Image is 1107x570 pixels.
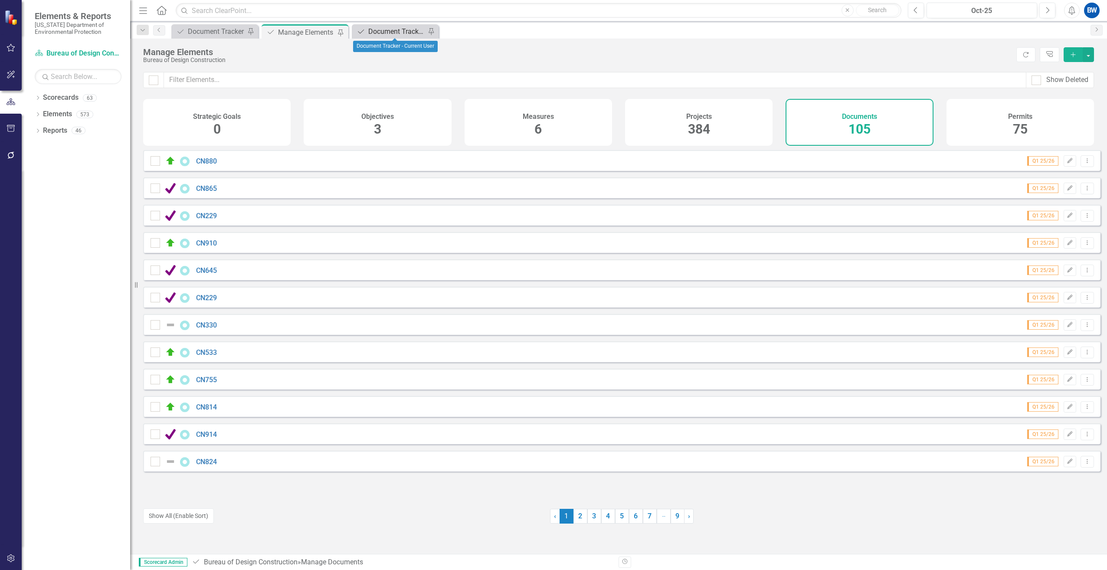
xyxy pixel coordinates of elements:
span: Scorecard Admin [139,558,187,567]
div: Document Tracker - Current User [353,41,438,52]
a: Document Tracker [174,26,245,37]
a: CN330 [196,321,217,329]
a: 2 [573,509,587,524]
span: Elements & Reports [35,11,121,21]
button: Show All (Enable Sort) [143,508,214,524]
span: Q1 25/26 [1027,457,1058,466]
span: Q1 25/26 [1027,402,1058,412]
a: CN824 [196,458,217,466]
img: Routing [165,238,176,248]
span: Q1 25/26 [1027,375,1058,384]
input: Search ClearPoint... [176,3,901,18]
a: CN880 [196,157,217,165]
img: ClearPoint Strategy [4,10,20,25]
span: 75 [1013,121,1028,137]
a: Reports [43,126,67,136]
span: 3 [374,121,381,137]
span: Q1 25/26 [1027,156,1058,166]
div: Show Deleted [1046,75,1088,85]
span: 105 [848,121,871,137]
a: CN865 [196,184,217,193]
span: 1 [560,509,573,524]
div: Bureau of Design Construction [143,57,1012,63]
img: Complete [165,210,176,221]
img: Routing [165,402,176,412]
a: CN229 [196,212,217,220]
span: › [688,512,690,520]
small: [US_STATE] Department of Environmental Protection [35,21,121,36]
img: Not Defined [165,320,176,330]
span: Q1 25/26 [1027,211,1058,220]
div: » Manage Documents [192,557,612,567]
div: Manage Elements [278,27,335,38]
img: Complete [165,265,176,275]
a: Bureau of Design Construction [35,49,121,59]
h4: Objectives [361,113,394,121]
a: CN755 [196,376,217,384]
div: 573 [76,111,93,118]
span: ‹ [554,512,556,520]
a: CN229 [196,294,217,302]
div: 46 [72,127,85,134]
h4: Documents [842,113,877,121]
input: Search Below... [35,69,121,84]
a: 5 [615,509,629,524]
button: Search [856,4,899,16]
h4: Permits [1008,113,1032,121]
span: Q1 25/26 [1027,293,1058,302]
img: Complete [165,183,176,193]
a: CN910 [196,239,217,247]
a: 3 [587,509,601,524]
a: 4 [601,509,615,524]
button: BW [1084,3,1100,18]
a: CN533 [196,348,217,357]
span: Q1 25/26 [1027,183,1058,193]
img: Complete [165,292,176,303]
img: Not Defined [165,456,176,467]
a: Elements [43,109,72,119]
div: Oct-25 [930,6,1034,16]
a: CN814 [196,403,217,411]
div: 63 [83,94,97,102]
a: 7 [643,509,657,524]
a: CN914 [196,430,217,439]
h4: Strategic Goals [193,113,241,121]
span: 384 [688,121,710,137]
div: Document Tracker - Current User [368,26,426,37]
img: Routing [165,347,176,357]
span: Q1 25/26 [1027,265,1058,275]
img: Complete [165,429,176,439]
h4: Projects [686,113,712,121]
a: 6 [629,509,643,524]
a: Document Tracker - Current User [354,26,426,37]
img: Routing [165,374,176,385]
a: CN645 [196,266,217,275]
span: Q1 25/26 [1027,238,1058,248]
input: Filter Elements... [164,72,1026,88]
div: Document Tracker [188,26,245,37]
span: 6 [534,121,542,137]
div: Manage Elements [143,47,1012,57]
a: Bureau of Design Construction [204,558,298,566]
span: Q1 25/26 [1027,429,1058,439]
span: Q1 25/26 [1027,320,1058,330]
a: 9 [671,509,685,524]
span: 0 [213,121,221,137]
button: Oct-25 [927,3,1037,18]
span: Search [868,7,887,13]
a: Scorecards [43,93,79,103]
img: Routing [165,156,176,166]
h4: Measures [523,113,554,121]
span: Q1 25/26 [1027,347,1058,357]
